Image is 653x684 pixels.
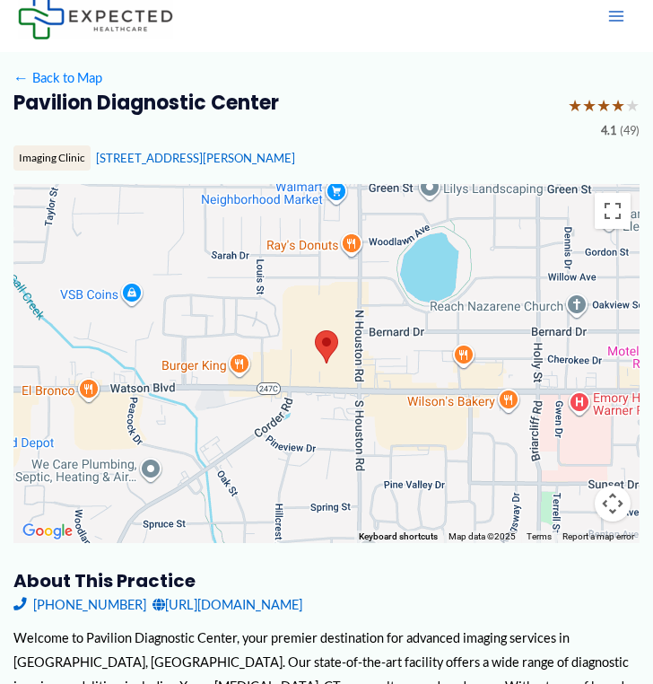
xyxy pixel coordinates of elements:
span: ← [13,70,30,86]
span: ★ [596,91,611,121]
h2: Pavilion Diagnostic Center [13,91,555,116]
a: [URL][DOMAIN_NAME] [152,592,302,617]
span: ★ [625,91,640,121]
h3: About this practice [13,569,640,592]
span: ★ [582,91,596,121]
span: ★ [568,91,582,121]
span: 4.1 [601,120,616,142]
a: Report a map error [562,531,634,541]
a: Open this area in Google Maps (opens a new window) [18,520,77,543]
span: Map data ©2025 [448,531,516,541]
img: Google [18,520,77,543]
a: [STREET_ADDRESS][PERSON_NAME] [96,151,295,165]
a: ←Back to Map [13,66,102,90]
button: Keyboard shortcuts [359,531,438,543]
a: [PHONE_NUMBER] [13,592,146,617]
div: Imaging Clinic [13,145,91,171]
a: Terms (opens in new tab) [527,531,552,541]
span: (49) [620,120,640,142]
span: ★ [611,91,625,121]
button: Map camera controls [595,486,631,522]
button: Toggle fullscreen view [595,193,631,229]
